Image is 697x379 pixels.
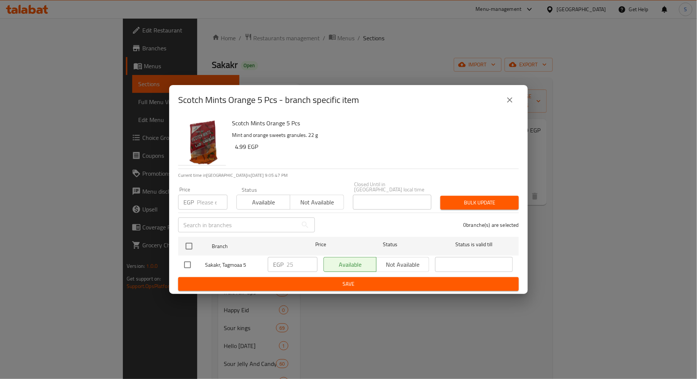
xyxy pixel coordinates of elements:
[205,260,262,270] span: Sakakr, Tagmoaa 5
[232,118,513,128] h6: Scotch Mints Orange 5 Pcs
[184,279,513,289] span: Save
[178,277,519,291] button: Save
[212,242,290,251] span: Branch
[296,240,346,249] span: Price
[178,172,519,179] p: Current time in [GEOGRAPHIC_DATA] is [DATE] 9:05:47 PM
[232,131,513,140] p: Mint and orange sweets granules. 22 g
[293,197,341,208] span: Not available
[178,217,298,232] input: Search in branches
[351,240,429,249] span: Status
[463,221,519,229] p: 0 branche(s) are selected
[240,197,287,208] span: Available
[183,198,194,207] p: EGP
[290,195,344,210] button: Not available
[178,94,359,106] h2: Scotch Mints Orange 5 Pcs - branch specific item
[446,198,513,207] span: Bulk update
[286,257,317,272] input: Please enter price
[178,118,226,166] img: Scotch Mints Orange 5 Pcs
[197,195,227,210] input: Please enter price
[501,91,519,109] button: close
[435,240,513,249] span: Status is valid till
[236,195,290,210] button: Available
[273,260,284,269] p: EGP
[440,196,519,210] button: Bulk update
[235,141,513,152] h6: 4.99 EGP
